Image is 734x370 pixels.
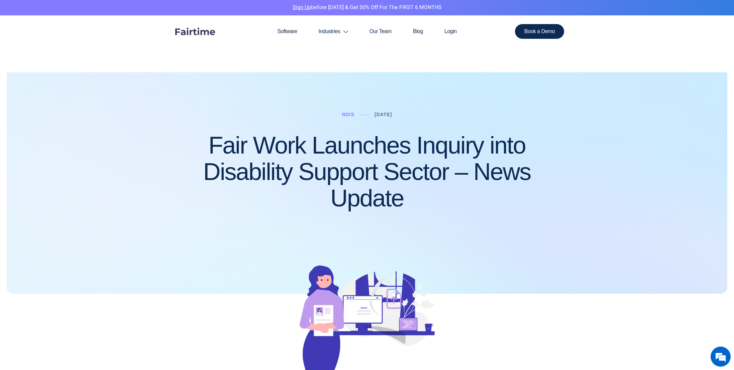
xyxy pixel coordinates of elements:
[267,15,308,48] a: Software
[375,112,392,117] a: [DATE]
[342,112,354,117] a: NDIS
[308,15,359,48] a: Industries
[5,3,729,12] p: before [DATE] & Get 50% Off for the FIRST 6 MONTHS
[434,15,467,48] a: Login
[170,132,564,212] h1: Fair Work Launches Inquiry into Disability Support Sector – News Update
[293,3,311,11] a: Sign Up
[515,24,564,39] a: Book a Demo
[402,15,434,48] a: Blog
[524,29,555,34] span: Book a Demo
[359,15,402,48] a: Our Team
